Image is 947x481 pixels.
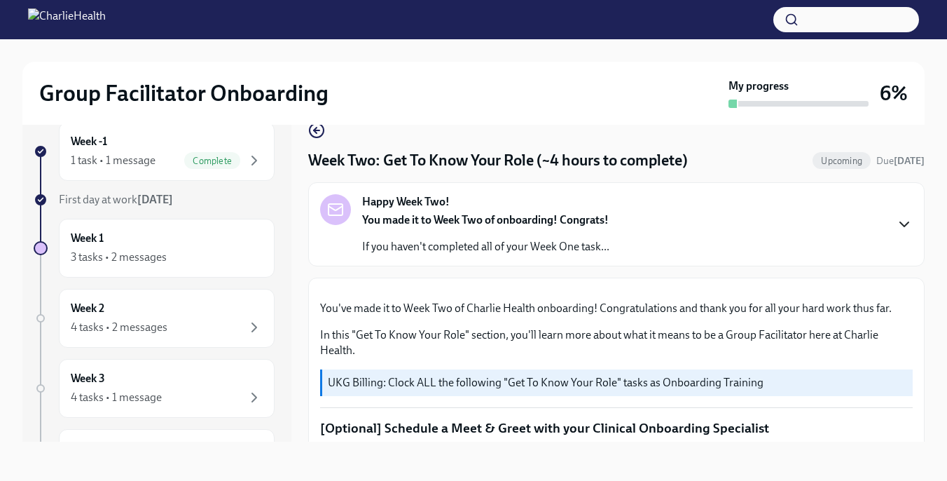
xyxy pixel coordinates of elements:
[876,154,925,168] span: September 29th, 2025 10:00
[34,192,275,208] a: First day at work[DATE]
[876,155,925,167] span: Due
[328,375,907,391] p: UKG Billing: Clock ALL the following "Get To Know Your Role" tasks as Onboarding Training
[320,301,913,316] p: You've made it to Week Two of Charlie Health onboarding! Congratulations and thank you for all yo...
[880,81,908,106] h3: 6%
[28,8,106,31] img: CharlieHealth
[39,79,329,107] h2: Group Facilitator Onboarding
[71,231,104,246] h6: Week 1
[362,239,609,255] p: If you haven't completed all of your Week One task...
[34,122,275,181] a: Week -11 task • 1 messageComplete
[137,193,173,206] strong: [DATE]
[728,79,789,94] strong: My progress
[308,150,688,171] h4: Week Two: Get To Know Your Role (~4 hours to complete)
[894,155,925,167] strong: [DATE]
[184,156,240,166] span: Complete
[71,441,105,456] h6: Week 4
[71,153,155,168] div: 1 task • 1 message
[362,213,609,226] strong: You made it to Week Two of onboarding! Congrats!
[34,289,275,348] a: Week 24 tasks • 2 messages
[71,371,105,386] h6: Week 3
[71,134,107,149] h6: Week -1
[320,327,913,358] p: In this "Get To Know Your Role" section, you'll learn more about what it means to be a Group Faci...
[71,320,167,335] div: 4 tasks • 2 messages
[71,390,162,405] div: 4 tasks • 1 message
[813,156,871,166] span: Upcoming
[320,419,913,438] p: [Optional] Schedule a Meet & Greet with your Clinical Onboarding Specialist
[362,194,450,210] strong: Happy Week Two!
[71,301,104,316] h6: Week 2
[59,193,173,206] span: First day at work
[34,219,275,278] a: Week 13 tasks • 2 messages
[71,250,167,265] div: 3 tasks • 2 messages
[34,359,275,418] a: Week 34 tasks • 1 message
